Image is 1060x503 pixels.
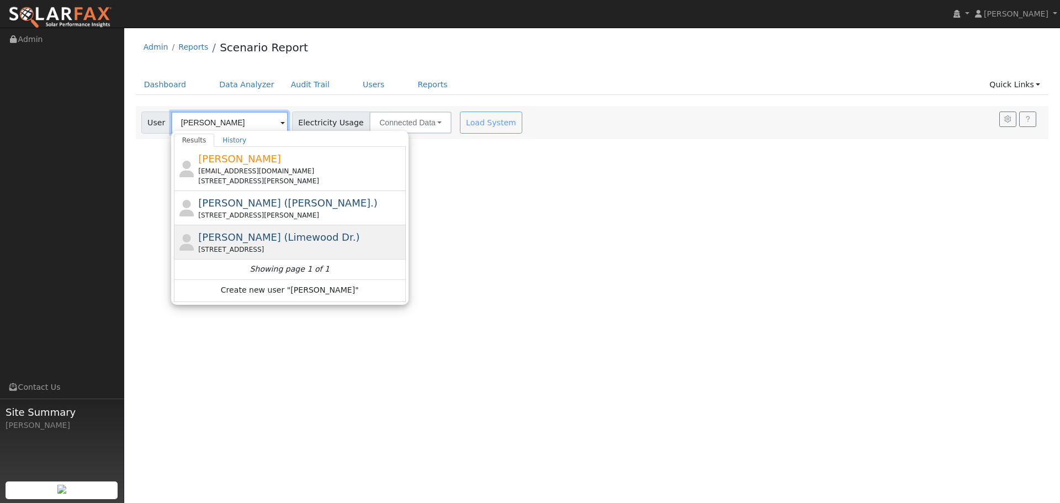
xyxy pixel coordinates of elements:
a: Results [174,134,215,147]
a: Dashboard [136,75,195,95]
a: Reports [410,75,456,95]
a: Reports [178,43,208,51]
span: [PERSON_NAME] ([PERSON_NAME].) [198,197,378,209]
i: Showing page 1 of 1 [250,263,330,275]
div: [EMAIL_ADDRESS][DOMAIN_NAME] [198,166,403,176]
div: [PERSON_NAME] [6,420,118,431]
img: SolarFax [8,6,112,29]
a: Data Analyzer [211,75,283,95]
span: [PERSON_NAME] [198,153,281,165]
a: History [214,134,255,147]
span: [PERSON_NAME] (Limewood Dr.) [198,231,359,243]
button: Connected Data [369,112,452,134]
span: [PERSON_NAME] [984,9,1048,18]
a: Scenario Report [220,41,308,54]
a: Audit Trail [283,75,338,95]
input: Select a User [171,112,288,134]
span: Create new user "[PERSON_NAME]" [221,284,359,297]
span: Electricity Usage [292,112,370,134]
img: retrieve [57,485,66,494]
a: Quick Links [981,75,1048,95]
span: User [141,112,172,134]
div: [STREET_ADDRESS][PERSON_NAME] [198,210,403,220]
a: Help Link [1019,112,1036,127]
a: Admin [144,43,168,51]
button: Settings [999,112,1016,127]
div: [STREET_ADDRESS][PERSON_NAME] [198,176,403,186]
a: Users [354,75,393,95]
div: [STREET_ADDRESS] [198,245,403,255]
span: Site Summary [6,405,118,420]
